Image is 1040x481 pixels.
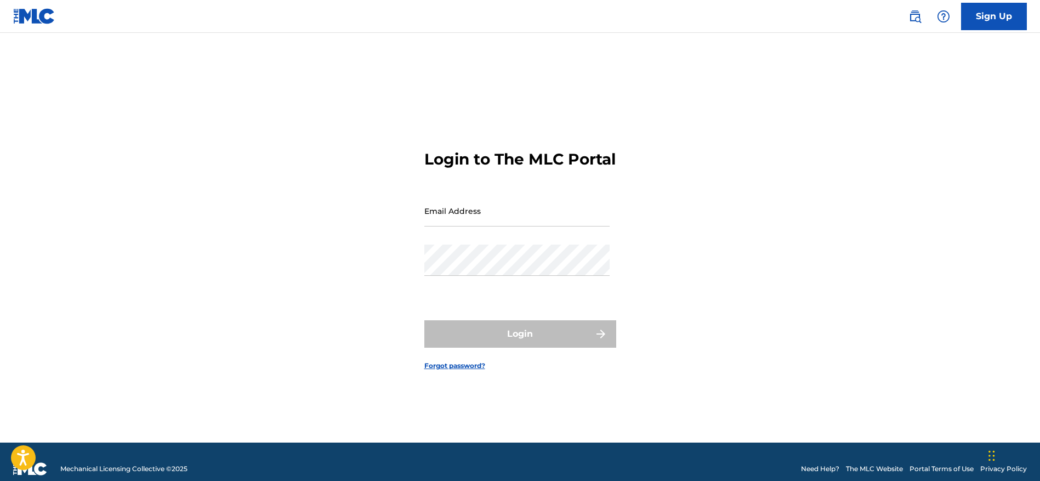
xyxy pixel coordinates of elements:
div: Help [933,5,954,27]
img: logo [13,462,47,476]
img: search [908,10,922,23]
a: Privacy Policy [980,464,1027,474]
a: Forgot password? [424,361,485,371]
a: Need Help? [801,464,839,474]
a: The MLC Website [846,464,903,474]
a: Public Search [904,5,926,27]
span: Mechanical Licensing Collective © 2025 [60,464,187,474]
h3: Login to The MLC Portal [424,150,616,169]
a: Portal Terms of Use [910,464,974,474]
img: help [937,10,950,23]
iframe: Chat Widget [985,428,1040,481]
img: MLC Logo [13,8,55,24]
a: Sign Up [961,3,1027,30]
div: Drag [988,439,995,472]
